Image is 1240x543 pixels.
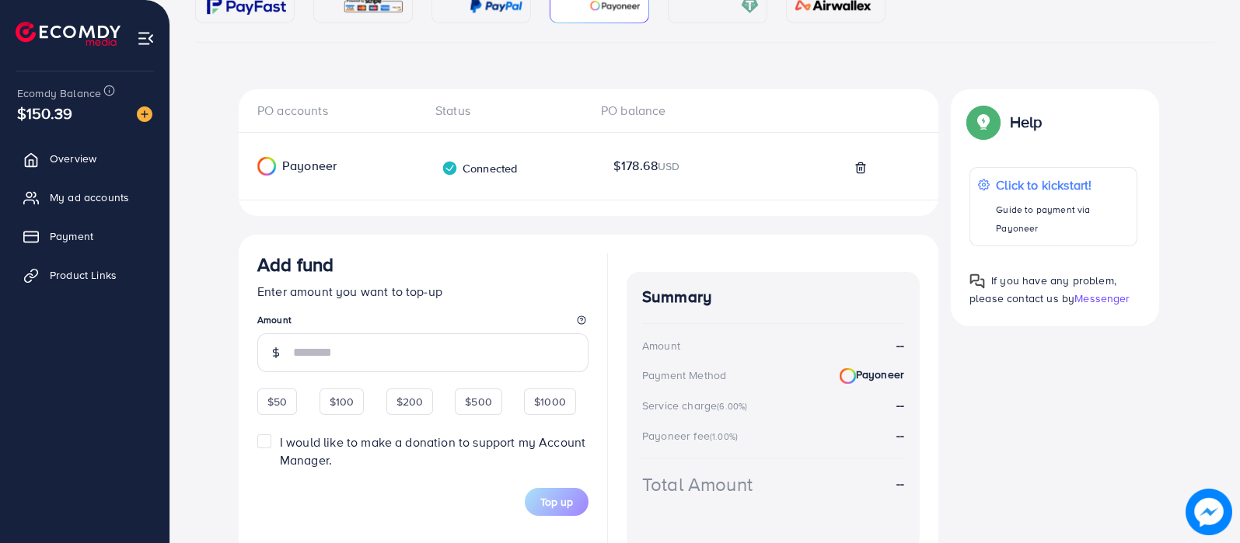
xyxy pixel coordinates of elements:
div: Payoneer [239,157,395,176]
img: Payoneer [840,368,856,385]
span: If you have any problem, please contact us by [969,273,1116,306]
div: Status [423,102,589,120]
h4: Summary [642,287,904,307]
div: Payment Method [642,367,726,383]
img: verified [442,160,458,176]
small: (6.00%) [717,400,747,412]
p: Enter amount you want to top-up [257,282,589,301]
span: I would like to make a donation to support my Account Manager. [280,433,585,468]
img: Popup guide [969,273,985,289]
span: Top up [540,494,573,510]
strong: -- [896,426,904,444]
div: Amount [642,338,680,353]
strong: -- [896,336,904,354]
p: Click to kickstart! [996,176,1129,194]
strong: -- [896,475,904,493]
span: $100 [330,394,355,409]
h3: Add fund [257,253,334,276]
span: Overview [50,151,96,166]
p: Guide to payment via Payoneer [996,200,1129,238]
span: $200 [396,394,424,409]
span: My ad accounts [50,190,129,205]
span: $178.68 [613,157,680,175]
span: $50 [267,394,287,409]
div: Total Amount [642,471,753,498]
img: Payoneer [257,157,276,176]
span: $150.39 [17,102,72,124]
span: Ecomdy Balance [17,85,101,101]
a: Product Links [12,259,158,291]
div: PO balance [589,102,754,120]
img: menu [137,30,155,47]
button: Top up [525,488,589,516]
a: Payment [12,221,158,252]
span: $1000 [534,394,566,409]
span: $500 [465,394,492,409]
div: Service charge [642,398,752,413]
strong: -- [896,396,904,413]
a: My ad accounts [12,182,158,213]
img: image [137,106,152,122]
div: Payoneer fee [642,428,742,444]
img: logo [16,22,121,46]
strong: Payoneer [840,367,904,384]
span: USD [658,158,679,174]
img: image [1186,489,1232,535]
span: Product Links [50,267,117,283]
a: Overview [12,143,158,174]
div: PO accounts [257,102,423,120]
div: Connected [442,160,517,176]
span: Messenger [1074,291,1130,306]
img: Popup guide [969,108,997,136]
span: Payment [50,228,93,244]
legend: Amount [257,313,589,332]
small: (1.00%) [710,430,738,443]
p: Help [1010,113,1043,131]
